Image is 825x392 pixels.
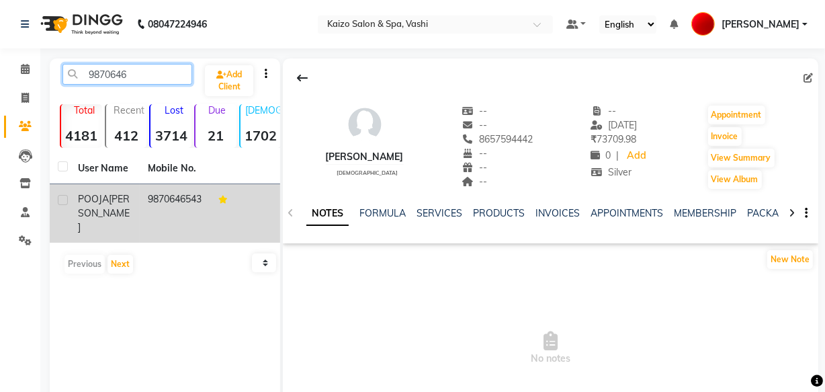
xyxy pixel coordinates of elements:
[78,193,130,233] span: [PERSON_NAME]
[462,133,533,145] span: 8657594442
[591,207,663,219] a: APPOINTMENTS
[462,147,487,159] span: --
[326,150,404,164] div: [PERSON_NAME]
[288,65,316,91] div: Back to Client
[112,104,147,116] p: Recent
[34,5,126,43] img: logo
[747,207,797,219] a: PACKAGES
[156,104,191,116] p: Lost
[198,104,236,116] p: Due
[674,207,736,219] a: MEMBERSHIP
[306,202,349,226] a: NOTES
[337,169,398,176] span: [DEMOGRAPHIC_DATA]
[241,127,281,144] strong: 1702
[591,166,632,178] span: Silver
[107,255,133,274] button: Next
[417,207,462,219] a: SERVICES
[708,106,765,124] button: Appointment
[462,175,487,188] span: --
[691,12,715,36] img: KAIZO VASHI
[106,127,147,144] strong: 412
[359,207,406,219] a: FORMULA
[616,149,619,163] span: |
[591,149,611,161] span: 0
[767,250,813,269] button: New Note
[70,153,140,184] th: User Name
[708,127,742,146] button: Invoice
[708,149,775,167] button: View Summary
[148,5,207,43] b: 08047224946
[62,64,192,85] input: Search by Name/Mobile/Email/Code
[535,207,580,219] a: INVOICES
[591,119,637,131] span: [DATE]
[140,153,210,184] th: Mobile No.
[67,104,102,116] p: Total
[462,119,487,131] span: --
[205,65,253,96] a: Add Client
[150,127,191,144] strong: 3714
[591,133,597,145] span: ₹
[708,170,762,189] button: View Album
[473,207,525,219] a: PRODUCTS
[345,104,385,145] img: avatar
[78,193,109,205] span: POOJA
[246,104,281,116] p: [DEMOGRAPHIC_DATA]
[462,105,487,117] span: --
[140,184,210,243] td: 9870646543
[624,147,648,165] a: Add
[591,105,616,117] span: --
[196,127,236,144] strong: 21
[591,133,636,145] span: 73709.98
[61,127,102,144] strong: 4181
[462,161,487,173] span: --
[722,17,799,32] span: [PERSON_NAME]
